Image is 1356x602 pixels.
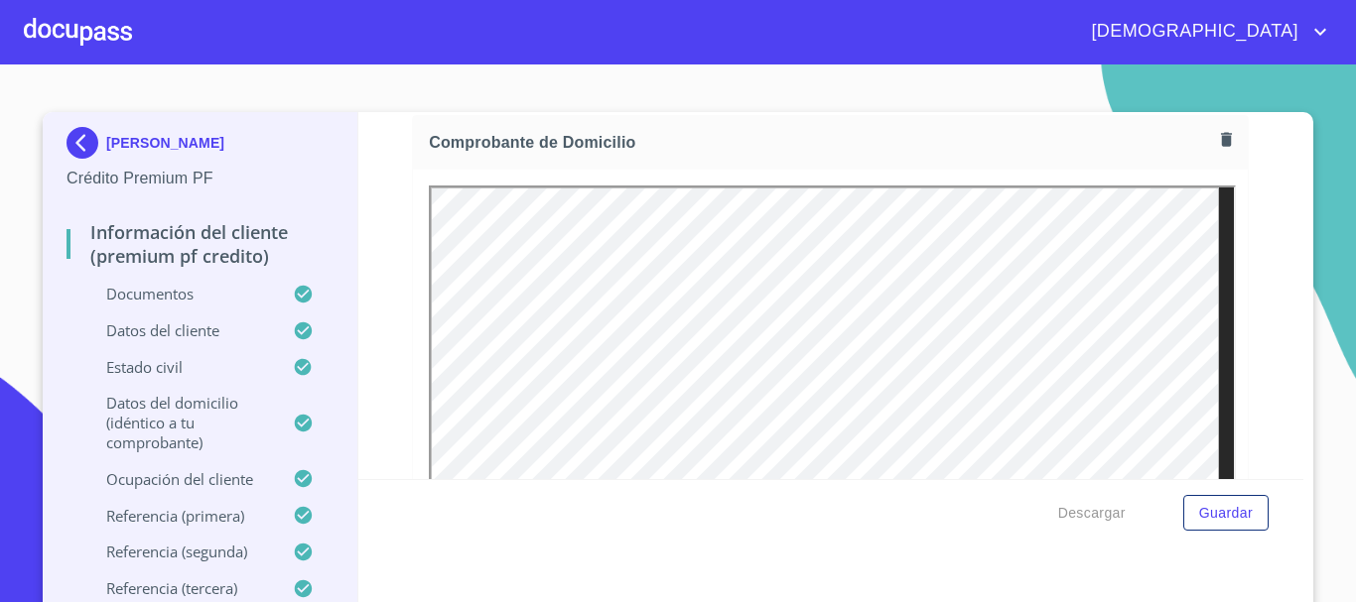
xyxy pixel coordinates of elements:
[1076,16,1332,48] button: account of current user
[1183,495,1269,532] button: Guardar
[67,357,293,377] p: Estado Civil
[1076,16,1308,48] span: [DEMOGRAPHIC_DATA]
[67,320,293,340] p: Datos del cliente
[67,167,334,190] p: Crédito Premium PF
[67,393,293,452] p: Datos del domicilio (idéntico a tu comprobante)
[67,469,293,489] p: Ocupación del Cliente
[67,506,293,526] p: Referencia (primera)
[67,127,106,159] img: Docupass spot blue
[106,135,224,151] p: [PERSON_NAME]
[1199,501,1253,526] span: Guardar
[67,284,293,303] p: Documentos
[1058,501,1126,526] span: Descargar
[67,127,334,167] div: [PERSON_NAME]
[429,132,1213,153] span: Comprobante de Domicilio
[67,578,293,598] p: Referencia (tercera)
[67,542,293,561] p: Referencia (segunda)
[1050,495,1134,532] button: Descargar
[67,220,334,268] p: Información del cliente (premium pf credito)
